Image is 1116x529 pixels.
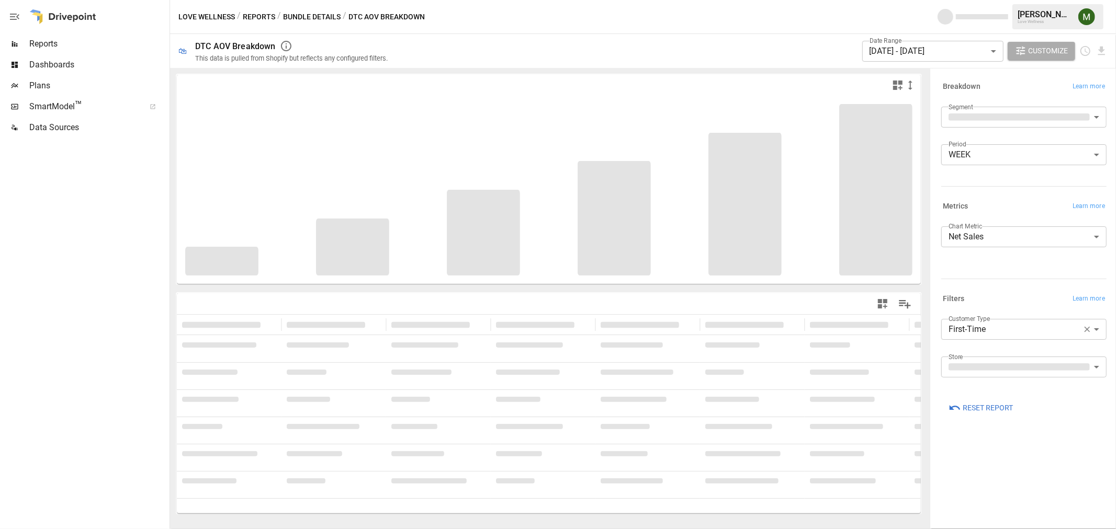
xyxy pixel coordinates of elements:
[366,317,381,332] button: Sort
[1073,294,1105,304] span: Learn more
[237,10,241,24] div: /
[949,222,983,231] label: Chart Metric
[941,144,1107,165] div: WEEK
[75,99,82,112] span: ™
[195,54,388,62] div: This data is pulled from Shopify but reflects any configured filters.
[1079,45,1091,57] button: Schedule report
[29,79,167,92] span: Plans
[870,36,902,45] label: Date Range
[889,317,904,332] button: Sort
[943,201,968,212] h6: Metrics
[949,140,966,148] label: Period
[277,10,281,24] div: /
[1078,8,1095,25] img: Meredith Lacasse
[29,38,167,50] span: Reports
[680,317,695,332] button: Sort
[1028,44,1068,57] span: Customize
[29,59,167,71] span: Dashboards
[1096,45,1108,57] button: Download report
[1072,2,1101,31] button: Meredith Lacasse
[178,46,187,56] div: 🛍
[471,317,486,332] button: Sort
[862,41,1004,62] div: [DATE] - [DATE]
[949,314,990,323] label: Customer Type
[576,317,590,332] button: Sort
[178,10,235,24] button: Love Wellness
[1018,19,1072,24] div: Love Wellness
[243,10,275,24] button: Reports
[29,121,167,134] span: Data Sources
[283,10,341,24] button: Bundle Details
[943,81,980,93] h6: Breakdown
[949,352,963,361] label: Store
[941,398,1020,417] button: Reset Report
[949,102,973,111] label: Segment
[1018,9,1072,19] div: [PERSON_NAME]
[1073,201,1105,212] span: Learn more
[785,317,799,332] button: Sort
[29,100,138,113] span: SmartModel
[963,401,1013,415] span: Reset Report
[343,10,346,24] div: /
[1073,82,1105,92] span: Learn more
[943,293,965,305] h6: Filters
[195,41,276,51] div: DTC AOV Breakdown
[941,319,1099,340] div: First-Time
[1008,42,1076,61] button: Customize
[941,226,1107,247] div: Net Sales
[893,292,917,316] button: Manage Columns
[262,317,276,332] button: Sort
